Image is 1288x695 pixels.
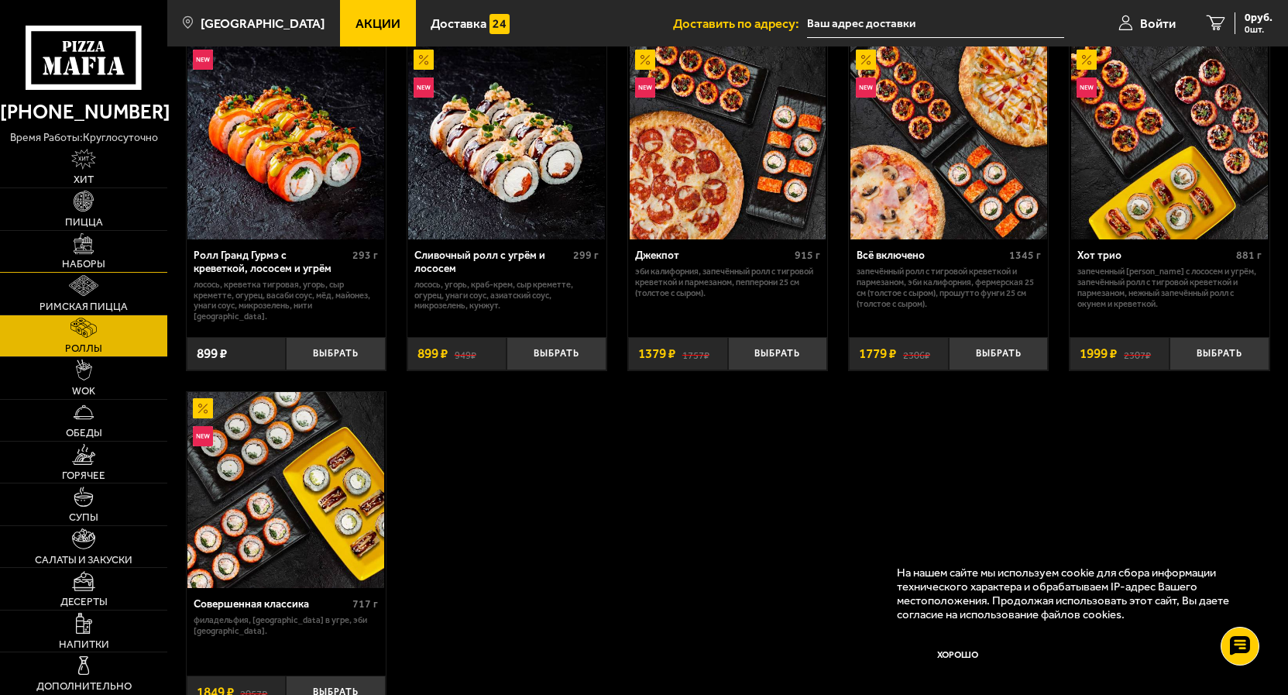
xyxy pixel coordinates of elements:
img: Новинка [193,426,213,446]
span: 1345 г [1009,249,1041,262]
span: 0 руб. [1245,12,1273,23]
img: Сливочный ролл с угрём и лососем [408,43,605,240]
span: 1999 ₽ [1080,347,1117,360]
div: Хот трио [1077,249,1232,263]
span: Дополнительно [36,681,132,691]
img: Новинка [1077,77,1097,98]
span: 881 г [1236,249,1262,262]
span: Хит [74,174,94,184]
s: 2307 ₽ [1124,347,1151,360]
button: Выбрать [286,337,386,370]
button: Выбрать [1170,337,1269,370]
img: Акционный [635,50,655,70]
a: АкционныйНовинкаДжекпот [628,43,827,240]
span: Войти [1140,17,1176,30]
img: Акционный [856,50,876,70]
s: 949 ₽ [455,347,476,360]
span: Салаты и закуски [35,555,132,565]
span: [GEOGRAPHIC_DATA] [201,17,325,30]
s: 1757 ₽ [682,347,709,360]
span: WOK [72,386,95,396]
img: Акционный [414,50,434,70]
div: Сливочный ролл с угрём и лососем [414,249,569,275]
span: 1379 ₽ [638,347,675,360]
img: Акционный [1077,50,1097,70]
span: 1779 ₽ [859,347,896,360]
img: Джекпот [630,43,826,240]
span: Доставка [431,17,486,30]
span: 899 ₽ [197,347,227,360]
div: Всё включено [857,249,1005,263]
input: Ваш адрес доставки [807,9,1065,38]
span: Акции [355,17,400,30]
span: Наборы [62,259,105,269]
p: Запеченный [PERSON_NAME] с лососем и угрём, Запечённый ролл с тигровой креветкой и пармезаном, Не... [1077,267,1262,309]
img: Хот трио [1071,43,1268,240]
span: 899 ₽ [417,347,448,360]
img: Новинка [635,77,655,98]
p: лосось, угорь, краб-крем, Сыр креметте, огурец, унаги соус, азиатский соус, микрозелень, кунжут. [414,280,599,312]
a: АкционныйНовинкаСливочный ролл с угрём и лососем [407,43,606,240]
span: Римская пицца [39,301,128,311]
img: Ролл Гранд Гурмэ с креветкой, лососем и угрём [187,43,384,240]
span: 293 г [352,249,378,262]
p: лосось, креветка тигровая, угорь, Сыр креметте, огурец, васаби соус, мёд, майонез, унаги соус, ми... [194,280,378,322]
span: Напитки [59,639,109,649]
p: Филадельфия, [GEOGRAPHIC_DATA] в угре, Эби [GEOGRAPHIC_DATA]. [194,615,378,637]
img: Акционный [193,398,213,418]
span: Десерты [60,597,108,607]
p: Эби Калифорния, Запечённый ролл с тигровой креветкой и пармезаном, Пепперони 25 см (толстое с сыр... [635,267,819,299]
p: На нашем сайте мы используем cookie для сбора информации технического характера и обрабатываем IP... [897,566,1247,622]
span: 299 г [573,249,599,262]
a: АкционныйНовинкаСовершенная классика [187,392,386,589]
div: Совершенная классика [194,598,349,611]
span: Обеды [66,428,102,438]
div: Джекпот [635,249,790,263]
span: 0 шт. [1245,25,1273,34]
s: 2306 ₽ [903,347,930,360]
span: Горячее [62,470,105,480]
span: Супы [69,512,98,522]
div: Ролл Гранд Гурмэ с креветкой, лососем и угрём [194,249,349,275]
img: Новинка [856,77,876,98]
a: НовинкаРолл Гранд Гурмэ с креветкой, лососем и угрём [187,43,386,240]
img: Всё включено [850,43,1047,240]
button: Выбрать [949,337,1049,370]
button: Хорошо [897,635,1018,675]
span: Роллы [65,343,102,353]
img: 15daf4d41897b9f0e9f617042186c801.svg [489,14,510,34]
a: АкционныйНовинкаВсё включено [849,43,1048,240]
button: Выбрать [728,337,828,370]
img: Новинка [414,77,434,98]
button: Выбрать [507,337,606,370]
img: Новинка [193,50,213,70]
a: АкционныйНовинкаХот трио [1070,43,1269,240]
span: Пицца [65,217,103,227]
span: 717 г [352,597,378,611]
span: Доставить по адресу: [673,17,807,30]
span: 915 г [795,249,820,262]
p: Запечённый ролл с тигровой креветкой и пармезаном, Эби Калифорния, Фермерская 25 см (толстое с сы... [857,267,1041,309]
img: Совершенная классика [187,392,384,589]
